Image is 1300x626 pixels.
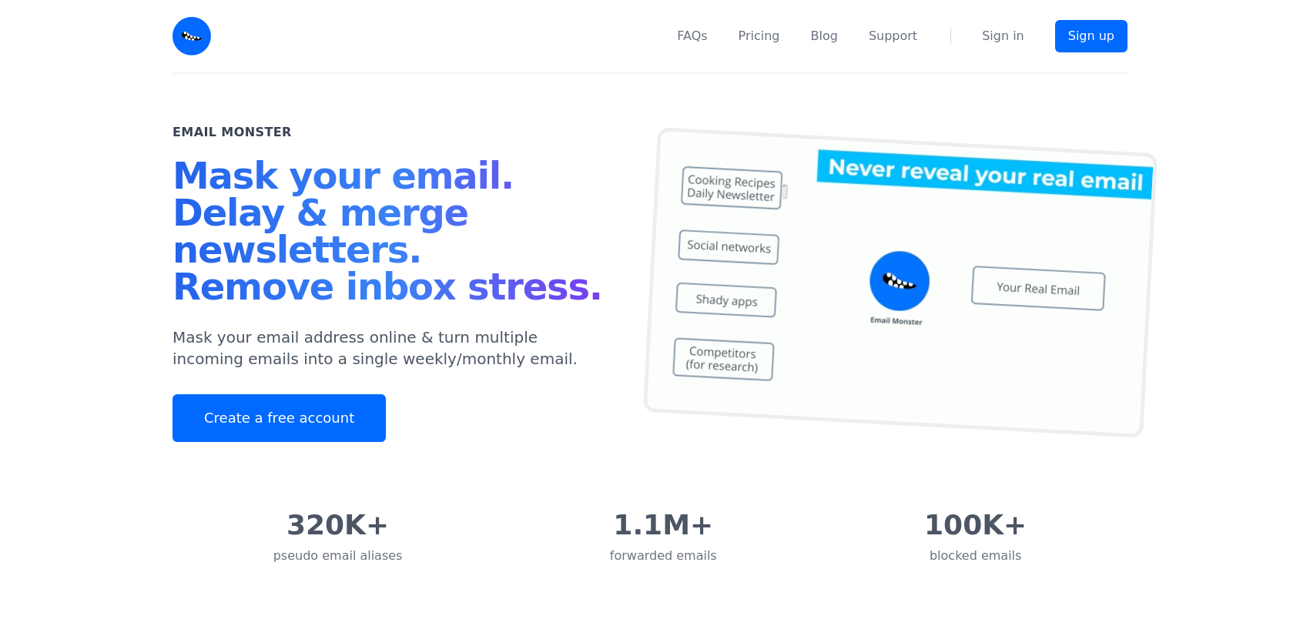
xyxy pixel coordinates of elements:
[173,157,613,311] h1: Mask your email. Delay & merge newsletters. Remove inbox stress.
[982,27,1024,45] a: Sign in
[739,27,780,45] a: Pricing
[643,127,1158,438] img: temp mail, free temporary mail, Temporary Email
[173,326,613,370] p: Mask your email address online & turn multiple incoming emails into a single weekly/monthly email.
[173,17,211,55] img: Email Monster
[273,547,403,565] div: pseudo email aliases
[273,510,403,541] div: 320K+
[811,27,838,45] a: Blog
[924,510,1027,541] div: 100K+
[610,510,717,541] div: 1.1M+
[677,27,707,45] a: FAQs
[869,27,917,45] a: Support
[924,547,1027,565] div: blocked emails
[1055,20,1127,52] a: Sign up
[610,547,717,565] div: forwarded emails
[173,394,386,442] a: Create a free account
[173,123,292,142] h2: Email Monster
